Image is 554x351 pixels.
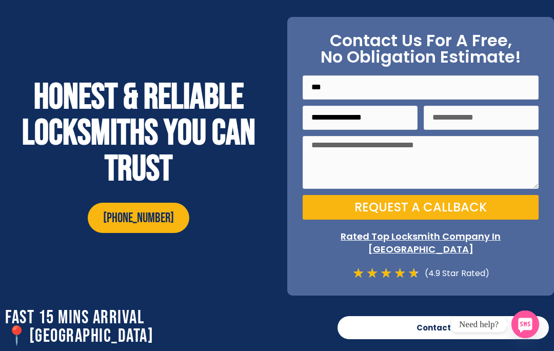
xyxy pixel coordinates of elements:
[5,309,327,346] h2: Fast 15 Mins Arrival 📍[GEOGRAPHIC_DATA]
[366,266,378,280] i: ★
[417,324,470,331] span: Contact Now
[380,266,392,280] i: ★
[88,203,189,233] a: [PHONE_NUMBER]
[511,310,539,338] a: SMS
[352,266,364,280] i: ★
[303,230,539,256] p: Rated Top Locksmith Company In [GEOGRAPHIC_DATA]
[354,201,487,213] span: Request a Callback
[408,266,420,280] i: ★
[5,80,272,187] h2: Honest & reliable locksmiths you can trust
[303,32,539,65] h2: Contact Us For A Free, No Obligation Estimate!
[103,210,174,227] span: [PHONE_NUMBER]
[303,195,539,220] button: Request a Callback
[420,266,489,280] div: (4.9 Star Rated)
[338,316,549,339] a: Contact Now
[303,75,539,226] form: On Point Locksmith
[352,266,420,280] div: 4.7/5
[394,266,406,280] i: ★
